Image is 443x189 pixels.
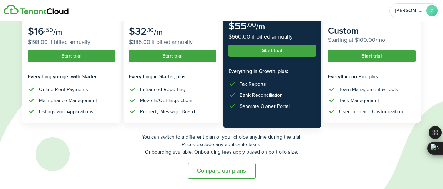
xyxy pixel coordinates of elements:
[147,25,154,35] subscription-pricing-card-price-cents: .10
[28,73,115,80] subscription-pricing-card-features-title: Everything you get with Starter:
[11,133,432,156] p: You can switch to a different plan of your choice anytime during the trial. Prices exclude any ap...
[339,97,379,104] div: Task Management
[247,20,256,29] subscription-pricing-card-price-cents: .00
[188,163,256,179] button: Compare our plans
[389,3,439,18] button: Open menu
[256,21,265,33] subscription-pricing-card-price-period: /m
[328,50,416,62] button: Start trial
[240,91,283,99] div: Bank Reconciliation
[228,45,316,57] button: Start trial
[228,68,316,75] subscription-pricing-card-features-title: Everything in Growth, plus:
[129,50,216,62] button: Start trial
[228,19,247,33] subscription-pricing-card-price-amount: $55
[28,38,115,46] subscription-pricing-card-price-annual: $198.00 if billed annually
[339,86,398,93] div: Team Management & Tools
[129,38,216,46] subscription-pricing-card-price-annual: $385.00 if billed annually
[39,86,88,93] div: Online Rent Payments
[39,108,94,115] div: Listings and Applications
[140,97,194,104] div: Move In/Out Inspections
[44,25,53,35] subscription-pricing-card-price-cents: .50
[4,5,69,15] img: Logo
[395,8,423,13] span: Chasity
[28,24,44,39] subscription-pricing-card-price-amount: $16
[129,24,147,39] subscription-pricing-card-price-amount: $32
[426,5,438,16] avatar-text: C
[328,24,359,37] subscription-pricing-card-price-amount: Custom
[154,26,163,38] subscription-pricing-card-price-period: /m
[53,26,62,38] subscription-pricing-card-price-period: /m
[228,33,316,41] subscription-pricing-card-price-annual: $660.00 if billed annually
[140,108,195,115] div: Property Message Board
[28,50,115,62] button: Start trial
[339,108,403,115] div: User-Interface Customization
[240,80,266,88] div: Tax Reports
[328,73,416,80] subscription-pricing-card-features-title: Everything in Pro, plus:
[140,86,185,93] div: Enhanced Reporting
[328,36,416,44] subscription-pricing-card-price-annual: Starting at $100.00/mo
[240,103,290,110] div: Separate Owner Portal
[39,97,97,104] div: Maintenance Management
[129,73,216,80] subscription-pricing-card-features-title: Everything in Starter, plus:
